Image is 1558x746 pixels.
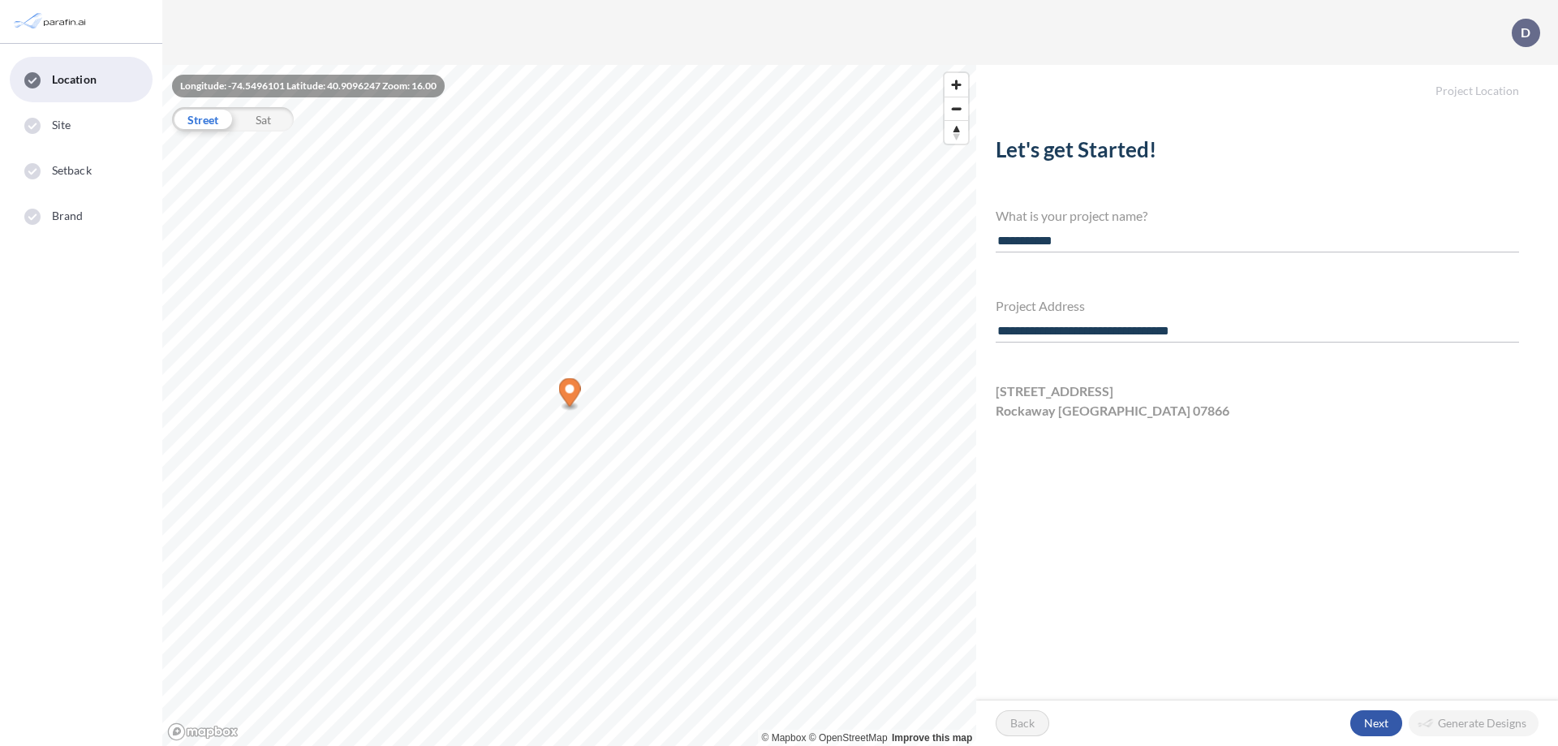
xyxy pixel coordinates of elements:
[762,732,807,744] a: Mapbox
[162,65,976,746] canvas: Map
[945,97,968,120] button: Zoom out
[172,75,445,97] div: Longitude: -74.5496101 Latitude: 40.9096247 Zoom: 16.00
[12,6,91,37] img: Parafin
[945,120,968,144] button: Reset bearing to north
[52,71,97,88] span: Location
[52,162,92,179] span: Setback
[996,208,1519,223] h4: What is your project name?
[996,298,1519,313] h4: Project Address
[172,107,233,132] div: Street
[945,121,968,144] span: Reset bearing to north
[1521,25,1530,40] p: D
[809,732,888,744] a: OpenStreetMap
[976,65,1558,98] h5: Project Location
[892,732,972,744] a: Improve this map
[1350,710,1402,736] button: Next
[559,378,581,412] div: Map marker
[233,107,294,132] div: Sat
[996,382,1113,401] span: [STREET_ADDRESS]
[167,722,239,741] a: Mapbox homepage
[52,117,71,133] span: Site
[945,73,968,97] button: Zoom in
[996,137,1519,169] h2: Let's get Started!
[996,401,1229,420] span: Rockaway [GEOGRAPHIC_DATA] 07866
[52,208,84,224] span: Brand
